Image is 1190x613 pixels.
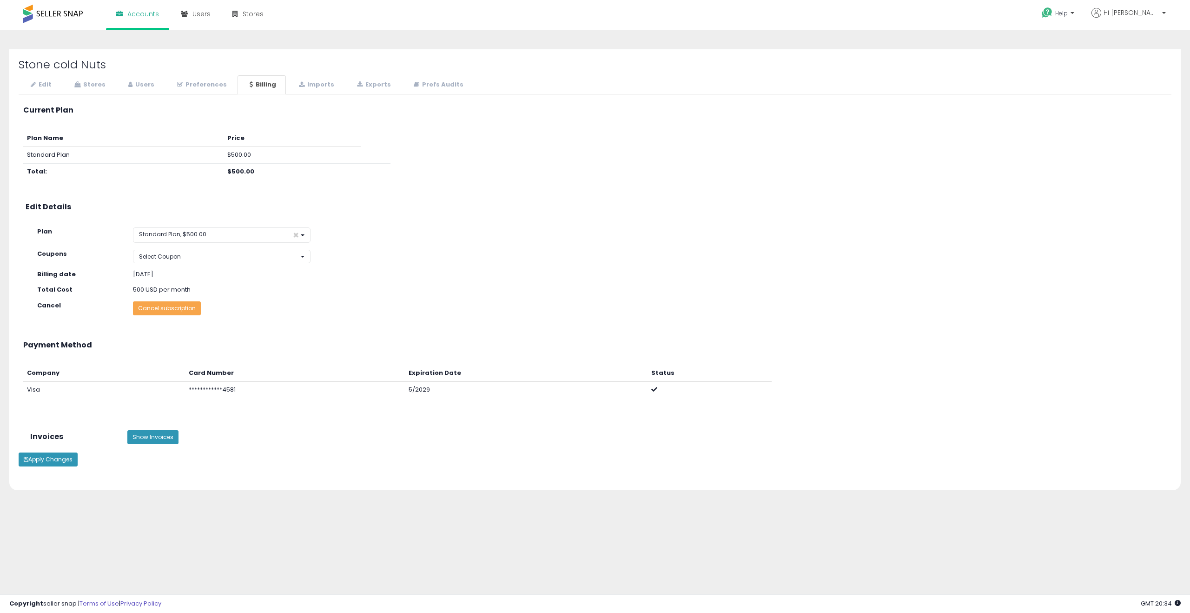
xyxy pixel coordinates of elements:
strong: Plan [37,227,52,236]
h3: Payment Method [23,341,1167,349]
a: Billing [238,75,286,94]
th: Card Number [185,365,405,381]
span: Standard Plan, $500.00 [139,230,206,238]
div: [DATE] [133,270,406,279]
h3: Current Plan [23,106,1167,114]
h3: Edit Details [26,203,1164,211]
span: Users [192,9,211,19]
th: Company [23,365,185,381]
button: Show Invoices [127,430,178,444]
b: $500.00 [227,167,254,176]
a: Imports [287,75,344,94]
button: Apply Changes [19,453,78,466]
button: Standard Plan, $500.00 × [133,227,311,243]
a: Stores [62,75,115,94]
div: 500 USD per month [126,286,413,294]
a: Exports [345,75,401,94]
b: Total: [27,167,47,176]
td: 5/2029 [405,381,648,398]
span: Help [1055,9,1068,17]
a: Prefs Audits [402,75,473,94]
span: Hi [PERSON_NAME] [1104,8,1159,17]
td: Standard Plan [23,147,224,164]
a: Preferences [165,75,237,94]
a: Hi [PERSON_NAME] [1091,8,1166,29]
a: Edit [19,75,61,94]
td: Visa [23,381,185,398]
strong: Billing date [37,270,76,279]
th: Status [648,365,772,381]
h3: Invoices [30,433,113,441]
button: Select Coupon [133,250,311,263]
span: Stores [243,9,264,19]
strong: Coupons [37,249,67,258]
h2: Stone cold Nuts [19,59,1171,71]
th: Plan Name [23,130,224,147]
span: × [293,230,299,240]
i: Get Help [1041,7,1053,19]
th: Expiration Date [405,365,648,381]
th: Price [224,130,361,147]
span: Select Coupon [139,253,181,260]
strong: Cancel [37,301,61,310]
strong: Total Cost [37,285,73,294]
a: Users [116,75,164,94]
button: Cancel subscription [133,301,201,315]
span: Accounts [127,9,159,19]
td: $500.00 [224,147,361,164]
